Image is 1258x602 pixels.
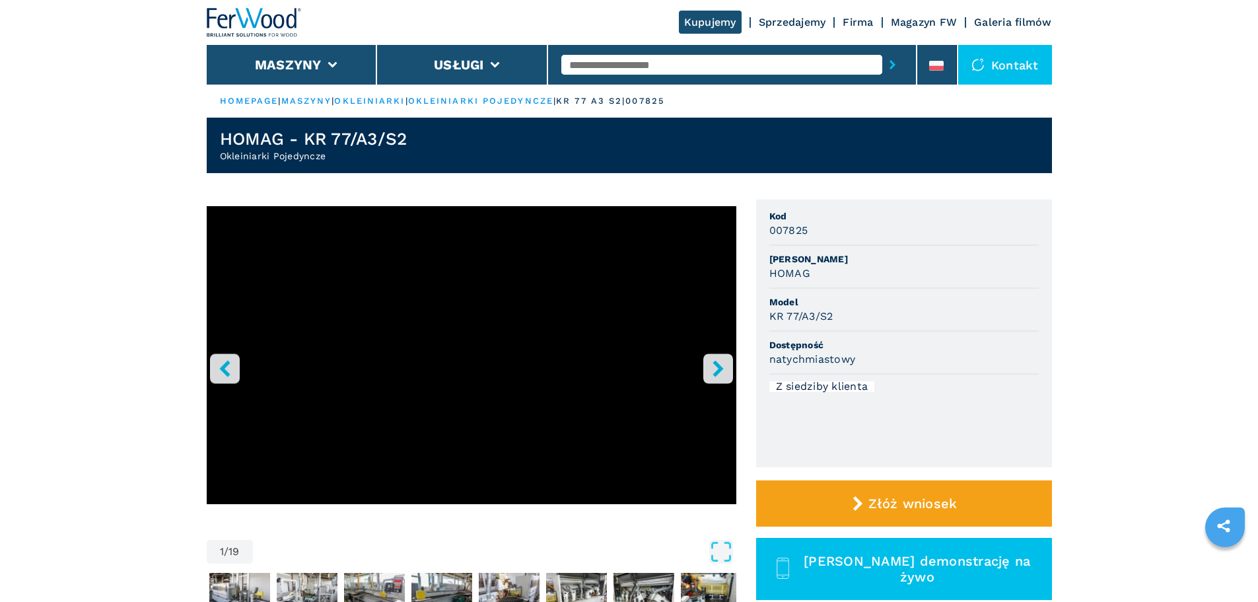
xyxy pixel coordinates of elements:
[756,538,1052,600] button: [PERSON_NAME] demonstrację na żywo
[553,96,556,106] span: |
[220,149,407,163] h2: Okleiniarki Pojedyncze
[798,553,1036,585] span: [PERSON_NAME] demonstrację na żywo
[1207,509,1240,543] a: sharethis
[971,58,985,71] img: Kontakt
[278,96,281,106] span: |
[769,338,1039,352] span: Dostępność
[891,16,958,28] a: Magazyn FW
[769,223,808,238] h3: 007825
[334,96,405,106] a: okleiniarki
[281,96,332,106] a: maszyny
[625,95,665,107] p: 007825
[958,45,1052,85] div: Kontakt
[556,95,625,107] p: kr 77 a3 s2 |
[769,309,833,324] h3: KR 77/A3/S2
[220,546,224,557] span: 1
[868,496,957,511] span: Złóż wniosek
[256,540,733,564] button: Open Fullscreen
[210,354,240,383] button: left-button
[332,96,334,106] span: |
[843,16,873,28] a: Firma
[207,206,736,527] div: Go to Slide 1
[703,354,733,383] button: right-button
[434,57,484,73] button: Usługi
[756,480,1052,527] button: Złóż wniosek
[769,209,1039,223] span: Kod
[769,252,1039,266] span: [PERSON_NAME]
[255,57,322,73] button: Maszyny
[224,546,228,557] span: /
[207,8,302,37] img: Ferwood
[679,11,742,34] a: Kupujemy
[228,546,240,557] span: 19
[974,16,1052,28] a: Galeria filmów
[759,16,826,28] a: Sprzedajemy
[405,96,408,106] span: |
[769,352,856,367] h3: natychmiastowy
[220,128,407,149] h1: HOMAG - KR 77/A3/S2
[882,50,903,80] button: submit-button
[408,96,553,106] a: okleiniarki pojedyncze
[207,206,736,504] iframe: YouTube video player
[769,381,875,392] div: Z siedziby klienta
[769,266,810,281] h3: HOMAG
[220,96,279,106] a: HOMEPAGE
[769,295,1039,309] span: Model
